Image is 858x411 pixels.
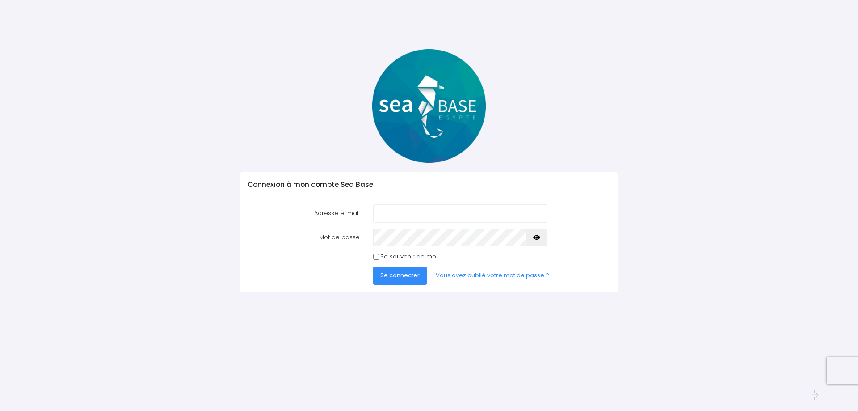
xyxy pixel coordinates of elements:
div: Connexion à mon compte Sea Base [240,172,617,197]
label: Se souvenir de moi [380,252,437,261]
span: Se connecter [380,271,420,280]
label: Adresse e-mail [241,204,366,222]
button: Se connecter [373,267,427,284]
label: Mot de passe [241,229,366,246]
a: Vous avez oublié votre mot de passe ? [429,267,556,284]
